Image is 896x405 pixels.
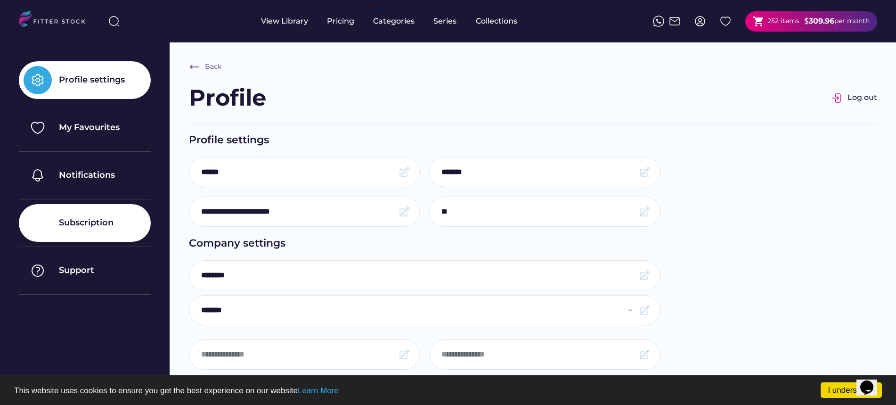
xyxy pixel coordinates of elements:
div: Pricing [327,16,354,26]
img: Group%201000002325%20%282%29.svg [24,114,52,142]
div: My Favourites [59,122,120,133]
div: Profile [189,82,266,114]
img: Group%201000002325%20%286%29.svg [24,209,52,237]
img: Frame.svg [399,349,410,360]
img: Frame.svg [639,166,650,178]
div: Company settings [189,236,877,251]
div: View Library [261,16,308,26]
img: Group%201000002326.svg [831,92,843,104]
img: Frame%20%286%29.svg [189,61,200,73]
img: Frame.svg [639,305,650,316]
img: Frame.svg [639,206,650,217]
div: Collections [476,16,517,26]
img: profile-circle.svg [694,16,706,27]
img: Frame.svg [399,166,410,178]
div: fvck [373,5,385,14]
img: LOGO.svg [19,10,93,30]
div: Back [205,62,221,72]
a: I understand! [821,382,882,398]
button: shopping_cart [753,16,765,27]
img: Group%201000002324%20%282%29.svg [720,16,731,27]
img: Frame.svg [639,349,650,360]
img: Group%201000002325%20%281%29.svg [24,66,52,94]
iframe: chat widget [856,367,887,396]
div: per month [834,17,870,26]
img: Group%201000002325%20%284%29.svg [24,161,52,190]
div: Subscription [59,217,114,229]
div: Series [433,16,457,26]
img: search-normal%203.svg [108,16,120,27]
div: Support [59,264,94,276]
div: $ [804,16,809,26]
p: This website uses cookies to ensure you get the best experience on our website [14,387,882,395]
div: Notifications [59,169,115,181]
div: Categories [373,16,415,26]
div: Log out [847,92,877,103]
div: 252 items [767,17,799,26]
div: Profile settings [59,74,125,86]
strong: 309.96 [809,17,834,25]
img: Frame.svg [639,270,650,281]
img: Frame%2051.svg [669,16,680,27]
img: Group%201000002325%20%287%29.svg [24,256,52,285]
a: Learn More [298,386,339,395]
div: Profile settings [189,133,877,148]
img: Frame.svg [399,206,410,217]
img: meteor-icons_whatsapp%20%281%29.svg [653,16,664,27]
